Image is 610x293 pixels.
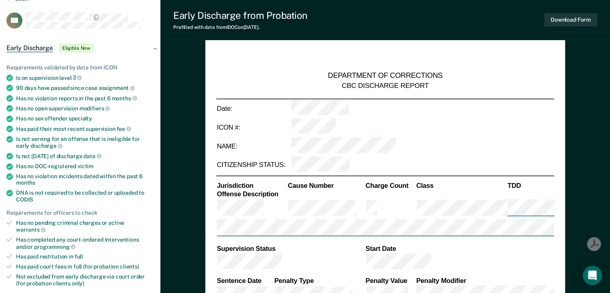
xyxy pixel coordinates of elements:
[16,196,33,203] span: CODIS
[16,236,154,250] div: Has completed any court-ordered interventions and/or
[77,163,93,169] span: victim
[16,220,154,233] div: Has no pending criminal charges or active
[216,277,274,285] th: Sentence Date
[30,142,63,149] span: discharge
[16,189,154,203] div: DNA is not required to be collected or uploaded to
[16,173,154,187] div: Has no violation incidents dated within the past 6
[365,244,554,253] th: Start Date
[59,44,93,52] span: Eligible Now
[16,95,154,102] div: Has no violation reports in the past 6
[216,244,365,253] th: Supervision Status
[415,181,507,190] th: Class
[583,266,602,285] div: Open Intercom Messenger
[6,44,53,52] span: Early Discharge
[415,277,554,285] th: Penalty Modifier
[16,115,154,122] div: Has no sex offender
[16,84,154,92] div: 90 days have passed since case
[69,115,92,122] span: specialty
[16,136,154,149] div: Is not serving for an offense that is ineligible for early
[16,263,154,270] div: Has paid court fees in full (for probation
[16,125,154,132] div: Has paid their most recent supervision
[16,226,46,233] span: warrants
[112,95,137,102] span: months
[83,153,101,159] span: date
[216,99,290,118] td: Date:
[16,163,154,170] div: Has no DOC-registered
[117,126,131,132] span: fee
[287,181,365,190] th: Cause Number
[173,10,308,21] div: Early Discharge from Probation
[216,118,290,137] td: ICON #:
[16,74,154,81] div: Is on supervision level
[16,105,154,112] div: Has no open supervision
[75,253,83,260] span: full
[216,137,290,156] td: NAME:
[216,181,287,190] th: Jurisdiction
[34,244,75,250] span: programming
[6,210,154,216] div: Requirements for officers to check
[216,190,287,199] th: Offense Description
[365,181,415,190] th: Charge Count
[365,277,415,285] th: Penalty Value
[16,253,154,260] div: Has paid restitution in
[173,24,308,30] div: Prefilled with data from IDOC on [DATE] .
[216,156,290,175] td: CITIZENSHIP STATUS:
[16,273,154,287] div: Not excluded from early discharge via court order (for probation clients
[99,85,135,91] span: assignment
[16,153,154,160] div: Is not [DATE] of discharge
[120,263,139,270] span: clients)
[507,181,554,190] th: TDD
[73,74,82,81] span: 2
[328,71,443,81] div: DEPARTMENT OF CORRECTIONS
[72,280,84,287] span: only)
[274,277,365,285] th: Penalty Type
[342,81,429,90] div: CBC DISCHARGE REPORT
[79,105,110,112] span: modifiers
[16,179,35,186] span: months
[544,13,597,26] button: Download Form
[6,64,154,71] div: Requirements validated by data from ICON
